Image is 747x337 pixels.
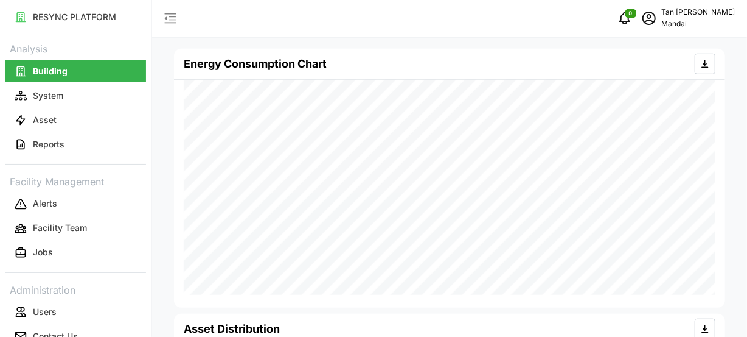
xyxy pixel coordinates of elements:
[5,133,146,155] button: Reports
[5,218,146,239] button: Facility Team
[5,109,146,131] button: Asset
[5,5,146,29] a: RESYNC PLATFORM
[5,300,146,324] a: Users
[5,83,146,108] a: System
[5,39,146,57] p: Analysis
[33,246,53,258] p: Jobs
[5,242,146,264] button: Jobs
[5,108,146,132] a: Asset
[33,138,64,151] p: Reports
[629,9,633,18] span: 0
[5,193,146,215] button: Alerts
[33,65,68,77] p: Building
[33,90,63,102] p: System
[33,114,57,126] p: Asset
[33,11,116,23] p: RESYNC PLATFORM
[184,321,280,337] h4: Asset Distribution
[184,56,327,72] h4: Energy Consumption Chart
[613,6,637,30] button: notifications
[5,6,146,28] button: RESYNC PLATFORM
[5,241,146,265] a: Jobs
[5,192,146,216] a: Alerts
[661,18,735,30] p: Mandai
[5,172,146,190] p: Facility Management
[5,85,146,107] button: System
[5,59,146,83] a: Building
[5,216,146,241] a: Facility Team
[5,132,146,157] a: Reports
[33,197,57,210] p: Alerts
[661,7,735,18] p: Tan [PERSON_NAME]
[33,222,87,234] p: Facility Team
[33,306,57,318] p: Users
[5,301,146,323] button: Users
[637,6,661,30] button: schedule
[5,280,146,298] p: Administration
[5,60,146,82] button: Building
